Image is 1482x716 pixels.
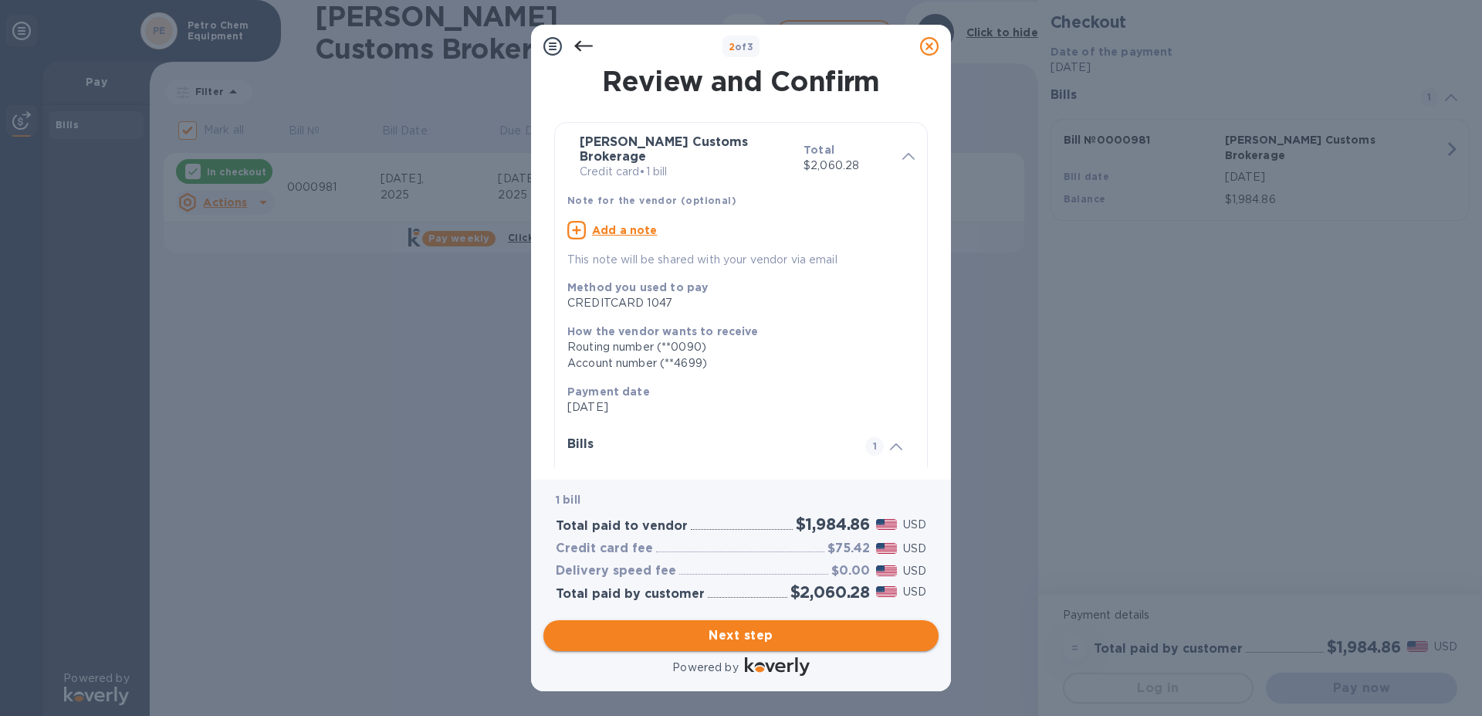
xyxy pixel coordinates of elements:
[567,399,902,416] p: [DATE]
[831,564,870,579] h3: $0.00
[567,252,915,268] p: This note will be shared with your vendor via email
[804,144,834,156] b: Total
[567,385,650,398] b: Payment date
[903,517,926,533] p: USD
[804,158,890,174] p: $2,060.28
[567,325,759,338] b: How the vendor wants to receive
[567,437,847,452] h3: Bills
[556,587,705,602] h3: Total paid by customer
[580,164,791,180] p: Credit card • 1 bill
[567,281,708,294] b: Method you used to pay
[556,494,580,506] b: 1 bill
[592,224,658,236] u: Add a note
[556,519,688,534] h3: Total paid to vendor
[567,135,915,268] div: [PERSON_NAME] Customs BrokerageCredit card•1 billTotal$2,060.28Note for the vendor (optional)Add ...
[876,586,897,597] img: USD
[556,626,926,645] span: Next step
[790,582,870,602] h2: $2,060.28
[551,65,931,97] h1: Review and Confirm
[729,41,754,53] b: of 3
[567,339,902,355] div: Routing number (**0090)
[903,563,926,579] p: USD
[745,657,810,676] img: Logo
[827,541,870,556] h3: $75.42
[556,541,653,556] h3: Credit card fee
[903,541,926,557] p: USD
[876,543,897,554] img: USD
[567,355,902,372] div: Account number (**4699)
[567,195,736,206] b: Note for the vendor (optional)
[865,437,884,456] span: 1
[876,565,897,576] img: USD
[729,41,735,53] span: 2
[672,660,738,676] p: Powered by
[556,564,676,579] h3: Delivery speed fee
[876,519,897,530] img: USD
[903,584,926,600] p: USD
[543,620,939,651] button: Next step
[796,514,870,534] h2: $1,984.86
[580,134,748,164] b: [PERSON_NAME] Customs Brokerage
[567,295,902,311] div: CREDITCARD 1047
